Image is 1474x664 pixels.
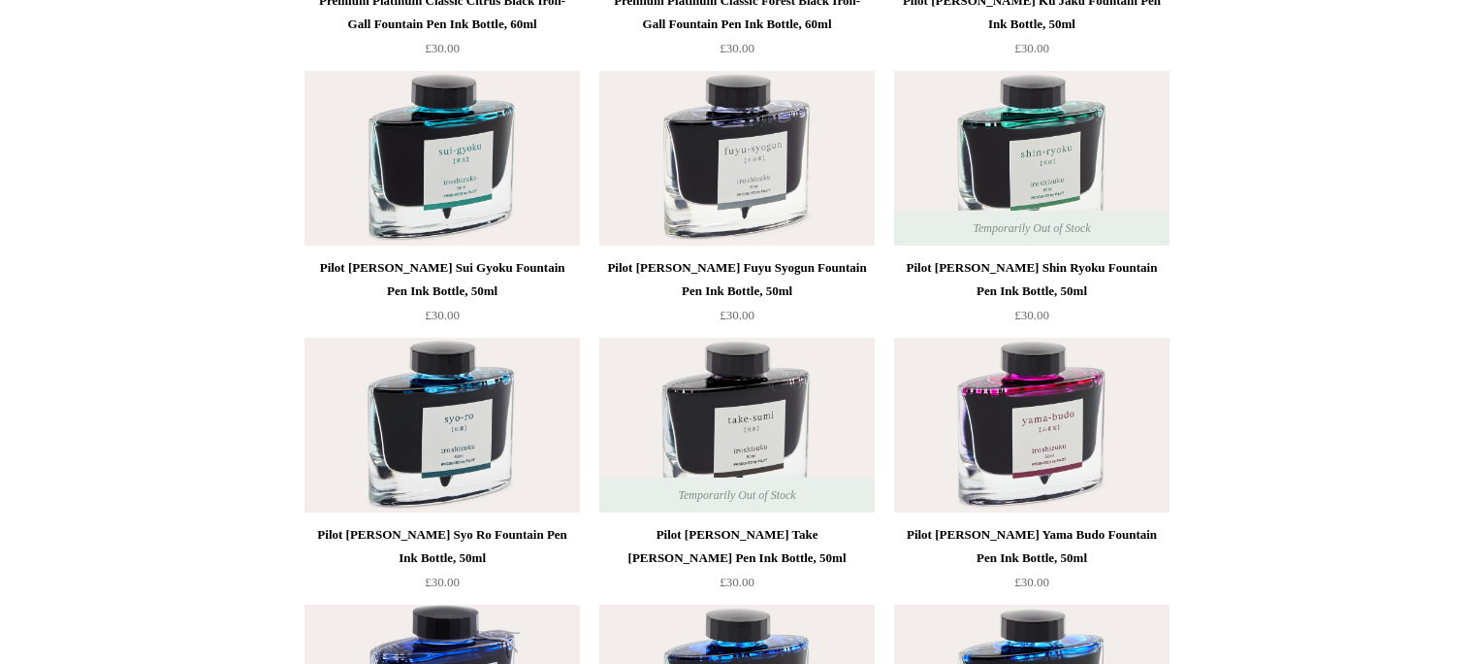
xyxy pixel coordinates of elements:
[309,256,575,303] div: Pilot [PERSON_NAME] Sui Gyoku Fountain Pen Ink Bottle, 50ml
[304,256,580,336] a: Pilot [PERSON_NAME] Sui Gyoku Fountain Pen Ink Bottle, 50ml £30.00
[1014,575,1049,589] span: £30.00
[894,338,1170,513] a: Pilot Iro Shizuku Yama Budo Fountain Pen Ink Bottle, 50ml Pilot Iro Shizuku Yama Budo Fountain Pe...
[658,478,815,513] span: Temporarily Out of Stock
[599,71,875,246] img: Pilot Iro Shizuku Fuyu Syogun Fountain Pen Ink Bottle, 50ml
[720,575,754,589] span: £30.00
[1014,41,1049,55] span: £30.00
[899,256,1165,303] div: Pilot [PERSON_NAME] Shin Ryoku Fountain Pen Ink Bottle, 50ml
[604,256,870,303] div: Pilot [PERSON_NAME] Fuyu Syogun Fountain Pen Ink Bottle, 50ml
[304,71,580,246] img: Pilot Iro Shizuku Sui Gyoku Fountain Pen Ink Bottle, 50ml
[899,523,1165,570] div: Pilot [PERSON_NAME] Yama Budo Fountain Pen Ink Bottle, 50ml
[720,308,754,322] span: £30.00
[309,523,575,570] div: Pilot [PERSON_NAME] Syo Ro Fountain Pen Ink Bottle, 50ml
[304,338,580,513] a: Pilot Iro Shizuku Syo Ro Fountain Pen Ink Bottle, 50ml Pilot Iro Shizuku Syo Ro Fountain Pen Ink ...
[425,41,460,55] span: £30.00
[304,523,580,603] a: Pilot [PERSON_NAME] Syo Ro Fountain Pen Ink Bottle, 50ml £30.00
[599,338,875,513] img: Pilot Iro Shizuku Take Sumi Fountain Pen Ink Bottle, 50ml
[425,308,460,322] span: £30.00
[1014,308,1049,322] span: £30.00
[894,338,1170,513] img: Pilot Iro Shizuku Yama Budo Fountain Pen Ink Bottle, 50ml
[599,338,875,513] a: Pilot Iro Shizuku Take Sumi Fountain Pen Ink Bottle, 50ml Pilot Iro Shizuku Take Sumi Fountain Pe...
[953,211,1109,246] span: Temporarily Out of Stock
[894,523,1170,603] a: Pilot [PERSON_NAME] Yama Budo Fountain Pen Ink Bottle, 50ml £30.00
[720,41,754,55] span: £30.00
[894,256,1170,336] a: Pilot [PERSON_NAME] Shin Ryoku Fountain Pen Ink Bottle, 50ml £30.00
[425,575,460,589] span: £30.00
[599,523,875,603] a: Pilot [PERSON_NAME] Take [PERSON_NAME] Pen Ink Bottle, 50ml £30.00
[599,256,875,336] a: Pilot [PERSON_NAME] Fuyu Syogun Fountain Pen Ink Bottle, 50ml £30.00
[894,71,1170,246] a: Pilot Iro Shizuku Shin Ryoku Fountain Pen Ink Bottle, 50ml Pilot Iro Shizuku Shin Ryoku Fountain ...
[604,523,870,570] div: Pilot [PERSON_NAME] Take [PERSON_NAME] Pen Ink Bottle, 50ml
[894,71,1170,246] img: Pilot Iro Shizuku Shin Ryoku Fountain Pen Ink Bottle, 50ml
[304,71,580,246] a: Pilot Iro Shizuku Sui Gyoku Fountain Pen Ink Bottle, 50ml Pilot Iro Shizuku Sui Gyoku Fountain Pe...
[599,71,875,246] a: Pilot Iro Shizuku Fuyu Syogun Fountain Pen Ink Bottle, 50ml Pilot Iro Shizuku Fuyu Syogun Fountai...
[304,338,580,513] img: Pilot Iro Shizuku Syo Ro Fountain Pen Ink Bottle, 50ml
